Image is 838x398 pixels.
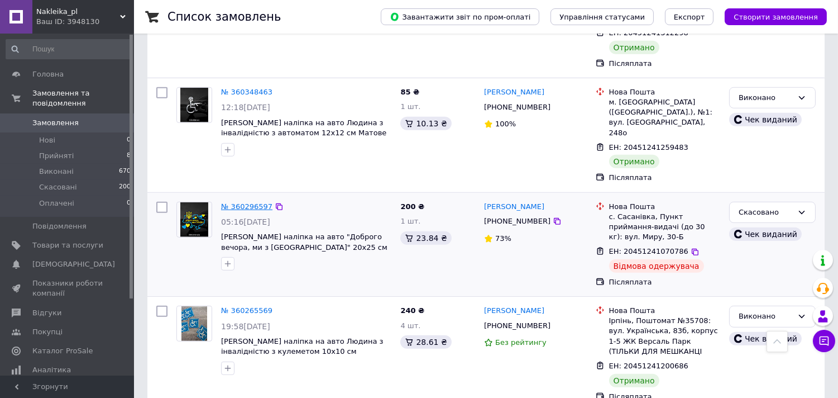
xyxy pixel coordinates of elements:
[390,12,530,22] span: Завантажити звіт по пром-оплаті
[550,8,654,25] button: Управління статусами
[559,13,645,21] span: Управління статусами
[609,362,688,370] span: ЕН: 20451241200686
[609,306,720,316] div: Нова Пошта
[609,259,704,273] div: Відмова одержувача
[609,202,720,212] div: Нова Пошта
[484,202,544,212] a: [PERSON_NAME]
[32,365,71,375] span: Аналітика
[6,39,132,59] input: Пошук
[400,202,424,211] span: 200 ₴
[176,306,212,342] a: Фото товару
[39,198,74,209] span: Оплачені
[32,221,87,231] span: Повідомлення
[32,327,63,337] span: Покупці
[39,167,74,177] span: Виконані
[609,97,720,138] div: м. [GEOGRAPHIC_DATA] ([GEOGRAPHIC_DATA].), №1: вул. [GEOGRAPHIC_DATA], 248о
[482,100,553,115] div: [PHONE_NUMBER]
[127,198,131,209] span: 0
[609,316,720,357] div: Ірпінь, Поштомат №35708: вул. Українська, 83б, корпус 1-5 ЖК Версаль Парк (ТІЛЬКИ ДЛЯ МЕШКАНЦІ
[729,228,802,241] div: Чек виданий
[739,92,793,104] div: Виконано
[609,212,720,243] div: с. Сасанівка, Пункт приймання-видачі (до 30 кг): вул. Миру, 30-Б
[32,308,61,318] span: Відгуки
[484,306,544,316] a: [PERSON_NAME]
[176,87,212,123] a: Фото товару
[400,231,451,245] div: 23.84 ₴
[181,306,208,341] img: Фото товару
[32,240,103,250] span: Товари та послуги
[221,119,386,148] a: [PERSON_NAME] наліпка на авто Людина з інвалідністю з автоматом 12х12 см Матове срібло
[484,87,544,98] a: [PERSON_NAME]
[221,337,384,356] a: [PERSON_NAME] наліпка на авто Людина з інвалідністю з кулеметом 10х10 см
[400,102,420,111] span: 1 шт.
[32,278,103,298] span: Показники роботи компанії
[221,217,270,226] span: 05:16[DATE]
[221,306,272,315] a: № 360265569
[32,118,79,128] span: Замовлення
[381,8,539,25] button: Завантажити звіт по пром-оплаті
[609,87,720,97] div: Нова Пошта
[714,12,827,21] a: Створити замовлення
[127,151,131,161] span: 8
[180,202,209,237] img: Фото товару
[482,214,553,229] div: [PHONE_NUMBER]
[221,233,387,252] a: [PERSON_NAME] наліпка на авто "Доброго вечора, ми з [GEOGRAPHIC_DATA]" 20х25 см
[729,332,802,345] div: Чек виданий
[609,277,720,287] div: Післяплата
[221,88,272,96] a: № 360348463
[221,202,272,211] a: № 360296597
[482,319,553,333] div: [PHONE_NUMBER]
[39,135,55,145] span: Нові
[167,10,281,23] h1: Список замовлень
[813,330,835,352] button: Чат з покупцем
[32,69,64,79] span: Головна
[400,335,451,349] div: 28.61 ₴
[495,120,516,128] span: 100%
[39,151,74,161] span: Прийняті
[495,338,547,347] span: Без рейтингу
[400,117,451,130] div: 10.13 ₴
[609,155,659,168] div: Отримано
[39,182,77,192] span: Скасовані
[729,113,802,126] div: Чек виданий
[609,173,720,183] div: Післяплата
[32,88,134,108] span: Замовлення та повідомлення
[609,41,659,54] div: Отримано
[665,8,714,25] button: Експорт
[32,259,115,269] span: [DEMOGRAPHIC_DATA]
[400,88,419,96] span: 85 ₴
[176,202,212,238] a: Фото товару
[609,247,688,255] span: ЕН: 20451241070786
[221,322,270,331] span: 19:58[DATE]
[674,13,705,21] span: Експорт
[400,217,420,225] span: 1 шт.
[127,135,131,145] span: 0
[36,7,120,17] span: Nakleika_pl
[221,103,270,112] span: 12:18[DATE]
[739,207,793,219] div: Скасовано
[739,311,793,323] div: Виконано
[32,346,93,356] span: Каталог ProSale
[609,143,688,151] span: ЕН: 20451241259483
[119,167,131,177] span: 670
[119,182,131,192] span: 200
[36,17,134,27] div: Ваш ID: 3948130
[400,321,420,330] span: 4 шт.
[495,234,511,243] span: 73%
[400,306,424,315] span: 240 ₴
[609,374,659,387] div: Отримано
[609,59,720,69] div: Післяплата
[734,13,818,21] span: Створити замовлення
[180,88,209,122] img: Фото товару
[725,8,827,25] button: Створити замовлення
